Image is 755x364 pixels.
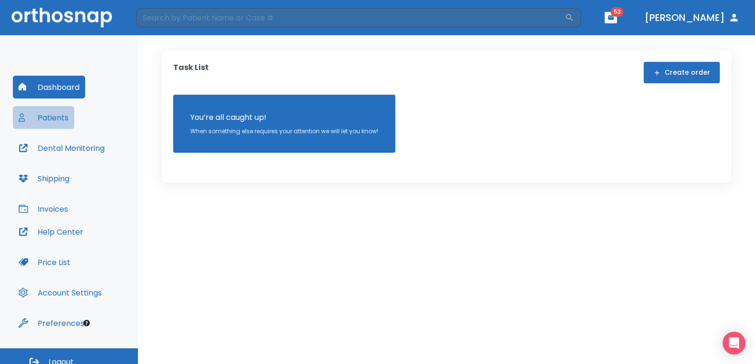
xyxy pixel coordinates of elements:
[723,332,745,354] div: Open Intercom Messenger
[190,127,378,136] p: When something else requires your attention we will let you know!
[11,8,112,27] img: Orthosnap
[13,137,110,159] button: Dental Monitoring
[13,167,75,190] button: Shipping
[13,197,74,220] button: Invoices
[173,62,209,83] p: Task List
[644,62,720,83] button: Create order
[136,8,565,27] input: Search by Patient Name or Case #
[13,312,90,334] button: Preferences
[13,220,89,243] button: Help Center
[82,319,91,327] div: Tooltip anchor
[13,106,74,129] button: Patients
[13,76,85,98] button: Dashboard
[611,7,624,17] span: 53
[13,251,76,274] button: Price List
[190,112,378,123] p: You’re all caught up!
[641,9,744,26] button: [PERSON_NAME]
[13,281,108,304] button: Account Settings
